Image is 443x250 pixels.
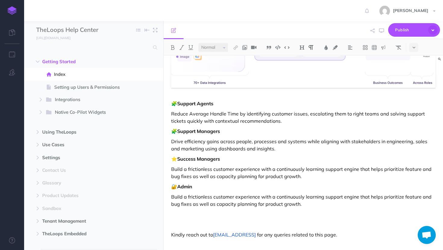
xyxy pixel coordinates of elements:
span: Settings [42,154,120,161]
p: Build a frictionless customer experience with a continuously learning support engine that helps p... [171,193,435,208]
span: Using TheLoops [42,128,120,136]
span: Use Cases [42,141,120,148]
input: Search [36,42,149,53]
img: Alignment dropdown menu button [347,45,353,50]
small: [URL][DOMAIN_NAME] [36,36,71,40]
p: ⭐️ [171,155,435,162]
p: 🧩 [171,100,435,107]
p: Drive efficiency gains across people, processes and systems while aligning with stakeholders in e... [171,138,435,152]
span: Publish [395,25,425,35]
img: Paragraph button [308,45,314,50]
a: Open chat [418,226,436,244]
img: Underline button [188,45,193,50]
img: Italic button [179,45,184,50]
strong: Success Managers [177,156,220,162]
img: Code block button [275,45,281,50]
span: Glossary [42,179,120,187]
img: Callout dropdown menu button [381,45,386,50]
img: logo-mark.svg [8,6,17,15]
span: Native Co-Pilot Widgets [55,109,118,116]
img: Add image button [242,45,247,50]
span: Tenant Management [42,218,120,225]
img: Create table button [372,45,377,50]
button: Publish [388,23,440,37]
p: Kindly reach out to [171,231,435,238]
span: Sandbox [42,205,120,212]
p: 🔐 [171,183,435,190]
img: Text color button [323,45,329,50]
img: Link button [233,45,238,50]
strong: Admin [177,184,192,190]
span: Getting Started [42,58,120,65]
a: [EMAIL_ADDRESS] [213,232,256,238]
span: for any queries related to this page. [257,232,337,238]
span: Setting up Users & Permissions [54,84,127,91]
img: Bold button [170,45,175,50]
span: Contact Us [42,167,120,174]
span: Index [54,71,127,78]
span: Integrations [55,96,118,104]
img: Headings dropdown button [299,45,305,50]
img: 58e60416af45c89b35c9d831f570759b.jpg [379,6,390,16]
span: [PERSON_NAME] [390,8,431,13]
a: [URL][DOMAIN_NAME] [24,35,77,41]
img: Blockquote button [266,45,272,50]
img: Clear styles button [396,45,401,50]
p: Reduce Average Handle Time by identifying customer issues, escalating them to right teams and sol... [171,110,435,125]
input: Documentation Name [36,26,107,35]
span: TheLoops Embedded [42,230,120,237]
span: Product Updates [42,192,120,199]
p: Build a frictionless customer experience with a continuously learning support engine that helps p... [171,165,435,180]
strong: Support Agents [177,100,213,106]
img: Text background color button [332,45,338,50]
strong: Support Managers [177,128,220,134]
p: 🧩 [171,128,435,135]
img: Inline code button [284,45,290,50]
img: Add video button [251,45,256,50]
